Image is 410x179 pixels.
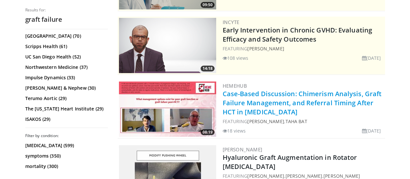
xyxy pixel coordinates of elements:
a: Incyte [223,19,240,25]
h2: graft failure [25,15,108,24]
a: 08:19 [119,82,216,137]
p: Results for: [25,7,108,13]
a: [PERSON_NAME] [247,118,284,124]
a: UC San Diego Health (52) [25,54,106,60]
a: [PERSON_NAME] [286,173,322,179]
a: [PERSON_NAME] [247,173,284,179]
a: mortality (300) [25,163,106,170]
a: Early Intervention in Chronic GVHD: Evaluating Efficacy and Safety Outcomes [223,26,372,44]
span: 09:50 [201,2,215,8]
a: Impulse Dynamics (33) [25,74,106,81]
span: 08:19 [201,129,215,135]
a: Scripps Health (61) [25,43,106,50]
a: [PERSON_NAME] & Nephew (30) [25,85,106,91]
a: [GEOGRAPHIC_DATA] (70) [25,33,106,39]
a: Hyaluronic Graft Augmentation in Rotator [MEDICAL_DATA] [223,153,357,171]
div: FEATURING , [223,118,384,125]
a: Taha Bat [286,118,307,124]
img: 59eb6d08-66a2-4500-9188-dc762aaee2f0.300x170_q85_crop-smart_upscale.jpg [119,82,216,137]
span: 14:18 [201,66,215,71]
div: FEATURING [223,45,384,52]
a: HemeHub [223,83,247,89]
a: 14:18 [119,18,216,73]
a: ISAKOS (29) [25,116,106,122]
img: b268d3bb-84af-4da6-ad4f-6776a949c467.png.300x170_q85_crop-smart_upscale.png [119,18,216,73]
a: [PERSON_NAME] [223,146,263,153]
a: [PERSON_NAME] [247,45,284,52]
li: [DATE] [362,55,381,61]
li: [DATE] [362,127,381,134]
h3: Filter by condition: [25,133,108,138]
a: Terumo Aortic (29) [25,95,106,102]
a: [MEDICAL_DATA] (599) [25,142,106,149]
a: The [US_STATE] Heart Institute (29) [25,106,106,112]
a: [PERSON_NAME] [323,173,360,179]
li: 18 views [223,127,246,134]
a: Northwestern Medicine (37) [25,64,106,70]
a: symptoms (350) [25,153,106,159]
a: Case-Based Discussion: Chimerism Analysis, Graft Failure Management, and Referral Timing After HC... [223,89,382,116]
li: 108 views [223,55,249,61]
